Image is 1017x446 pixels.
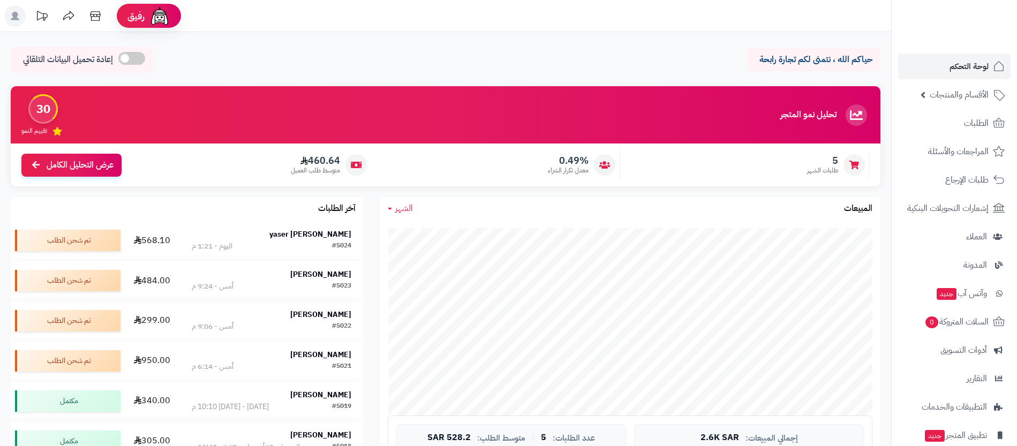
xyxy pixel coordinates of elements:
[541,433,546,443] span: 5
[332,402,351,412] div: #5019
[844,204,872,214] h3: المبيعات
[967,371,987,386] span: التقارير
[898,337,1011,363] a: أدوات التسويق
[898,224,1011,250] a: العملاء
[15,310,120,331] div: تم شحن الطلب
[922,399,987,414] span: التطبيقات والخدمات
[318,204,356,214] h3: آخر الطلبات
[937,288,956,300] span: جديد
[21,126,47,135] span: تقييم النمو
[940,343,987,358] span: أدوات التسويق
[332,321,351,332] div: #5022
[966,229,987,244] span: العملاء
[898,54,1011,79] a: لوحة التحكم
[700,433,739,443] span: 2.6K SAR
[332,241,351,252] div: #5024
[898,366,1011,391] a: التقارير
[28,5,55,29] a: تحديثات المنصة
[755,54,872,66] p: حياكم الله ، نتمنى لكم تجارة رابحة
[898,252,1011,278] a: المدونة
[23,54,113,66] span: إعادة تحميل البيانات التلقائي
[898,139,1011,164] a: المراجعات والأسئلة
[898,110,1011,136] a: الطلبات
[15,270,120,291] div: تم شحن الطلب
[15,350,120,372] div: تم شحن الطلب
[192,402,269,412] div: [DATE] - [DATE] 10:10 م
[15,390,120,412] div: مكتمل
[924,428,987,443] span: تطبيق المتجر
[930,87,989,102] span: الأقسام والمنتجات
[945,172,989,187] span: طلبات الإرجاع
[907,201,989,216] span: إشعارات التحويلات البنكية
[21,154,122,177] a: عرض التحليل الكامل
[898,394,1011,420] a: التطبيقات والخدمات
[950,59,989,74] span: لوحة التحكم
[395,202,413,215] span: الشهر
[125,221,179,260] td: 568.10
[290,389,351,400] strong: [PERSON_NAME]
[807,166,838,175] span: طلبات الشهر
[125,301,179,341] td: 299.00
[898,167,1011,193] a: طلبات الإرجاع
[127,10,145,22] span: رفيق
[290,349,351,360] strong: [PERSON_NAME]
[898,195,1011,221] a: إشعارات التحويلات البنكية
[963,258,987,273] span: المدونة
[290,269,351,280] strong: [PERSON_NAME]
[924,314,989,329] span: السلات المتروكة
[269,229,351,240] strong: yaser [PERSON_NAME]
[125,341,179,381] td: 950.00
[745,434,798,443] span: إجمالي المبيعات:
[780,110,837,120] h3: تحليل نمو المتجر
[427,433,471,443] span: 528.2 SAR
[192,281,233,292] div: أمس - 9:24 م
[192,241,232,252] div: اليوم - 1:21 م
[290,309,351,320] strong: [PERSON_NAME]
[388,202,413,215] a: الشهر
[47,159,114,171] span: عرض التحليل الكامل
[807,155,838,167] span: 5
[898,309,1011,335] a: السلات المتروكة0
[291,155,340,167] span: 460.64
[548,155,589,167] span: 0.49%
[964,116,989,131] span: الطلبات
[125,261,179,300] td: 484.00
[936,286,987,301] span: وآتس آب
[532,434,534,442] span: |
[898,281,1011,306] a: وآتس آبجديد
[925,430,945,442] span: جديد
[149,5,170,27] img: ai-face.png
[332,361,351,372] div: #5021
[553,434,595,443] span: عدد الطلبات:
[192,361,233,372] div: أمس - 6:14 م
[332,281,351,292] div: #5023
[125,381,179,421] td: 340.00
[192,321,233,332] div: أمس - 9:06 م
[15,230,120,251] div: تم شحن الطلب
[290,429,351,441] strong: [PERSON_NAME]
[925,316,938,328] span: 0
[291,166,340,175] span: متوسط طلب العميل
[548,166,589,175] span: معدل تكرار الشراء
[477,434,525,443] span: متوسط الطلب:
[928,144,989,159] span: المراجعات والأسئلة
